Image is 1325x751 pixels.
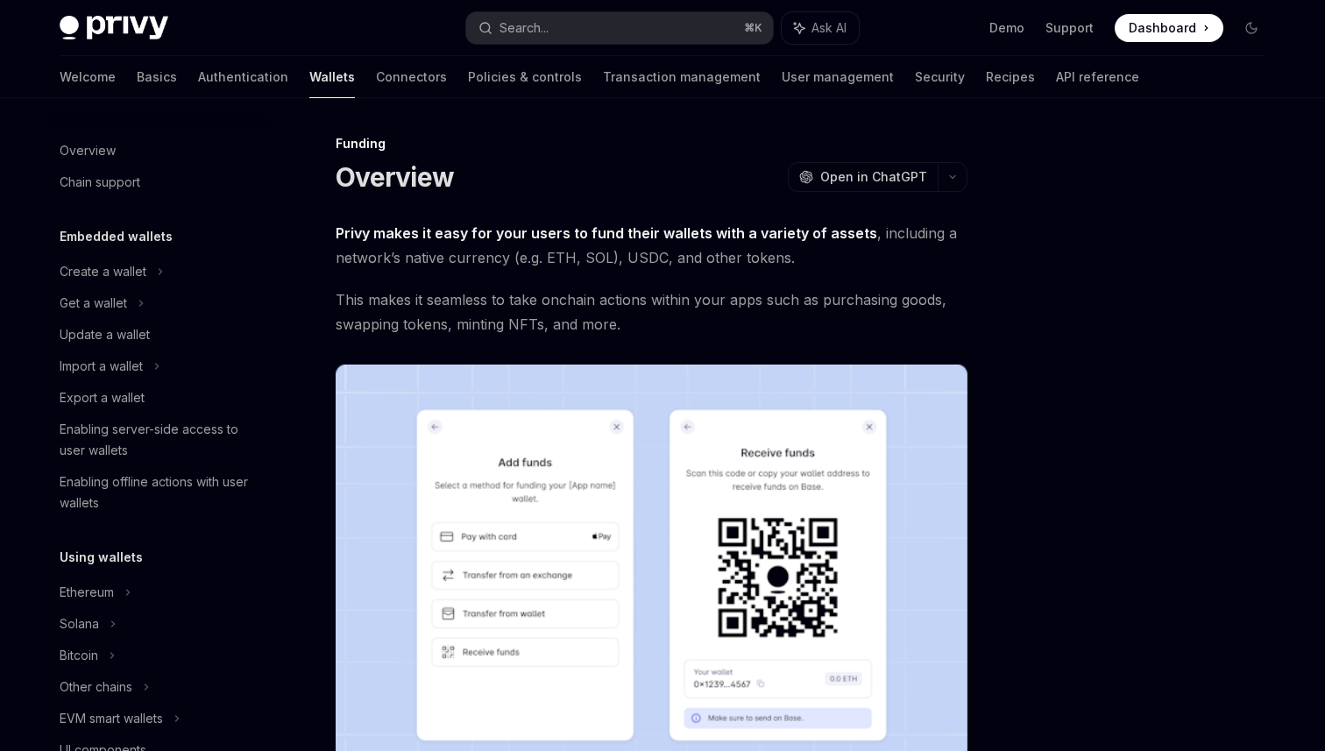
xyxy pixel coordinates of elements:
[60,677,132,698] div: Other chains
[60,356,143,377] div: Import a wallet
[468,56,582,98] a: Policies & controls
[60,226,173,247] h5: Embedded wallets
[137,56,177,98] a: Basics
[46,135,270,166] a: Overview
[60,613,99,634] div: Solana
[60,645,98,666] div: Bitcoin
[60,582,114,603] div: Ethereum
[744,21,762,35] span: ⌘ K
[336,221,967,270] span: , including a network’s native currency (e.g. ETH, SOL), USDC, and other tokens.
[336,161,454,193] h1: Overview
[60,16,168,40] img: dark logo
[915,56,965,98] a: Security
[1056,56,1139,98] a: API reference
[788,162,938,192] button: Open in ChatGPT
[603,56,761,98] a: Transaction management
[1237,14,1265,42] button: Toggle dark mode
[1115,14,1223,42] a: Dashboard
[60,261,146,282] div: Create a wallet
[60,419,259,461] div: Enabling server-side access to user wallets
[60,387,145,408] div: Export a wallet
[820,168,927,186] span: Open in ChatGPT
[60,471,259,514] div: Enabling offline actions with user wallets
[500,18,549,39] div: Search...
[46,414,270,466] a: Enabling server-side access to user wallets
[1045,19,1094,37] a: Support
[782,56,894,98] a: User management
[60,293,127,314] div: Get a wallet
[46,382,270,414] a: Export a wallet
[466,12,773,44] button: Search...⌘K
[60,56,116,98] a: Welcome
[811,19,847,37] span: Ask AI
[198,56,288,98] a: Authentication
[336,135,967,152] div: Funding
[989,19,1024,37] a: Demo
[46,319,270,351] a: Update a wallet
[60,140,116,161] div: Overview
[336,224,877,242] strong: Privy makes it easy for your users to fund their wallets with a variety of assets
[46,166,270,198] a: Chain support
[60,172,140,193] div: Chain support
[60,708,163,729] div: EVM smart wallets
[376,56,447,98] a: Connectors
[46,466,270,519] a: Enabling offline actions with user wallets
[986,56,1035,98] a: Recipes
[782,12,859,44] button: Ask AI
[336,287,967,337] span: This makes it seamless to take onchain actions within your apps such as purchasing goods, swappin...
[1129,19,1196,37] span: Dashboard
[60,547,143,568] h5: Using wallets
[309,56,355,98] a: Wallets
[60,324,150,345] div: Update a wallet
